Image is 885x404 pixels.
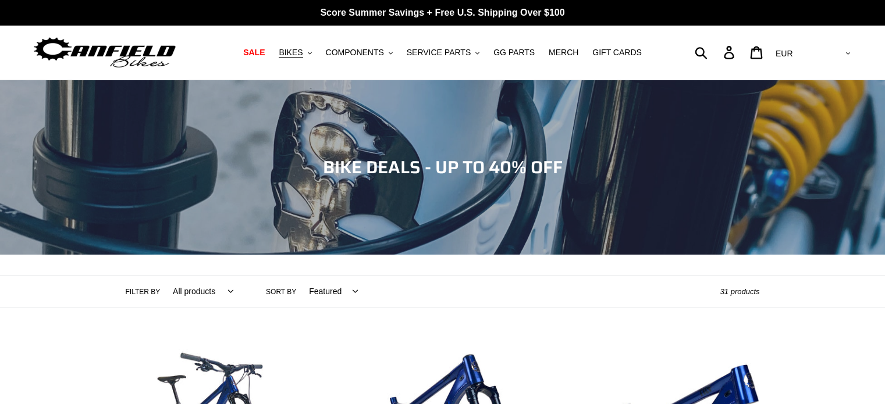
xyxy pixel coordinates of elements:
button: BIKES [273,45,317,60]
span: COMPONENTS [326,48,384,58]
span: SALE [243,48,265,58]
span: BIKE DEALS - UP TO 40% OFF [323,153,563,181]
img: Canfield Bikes [32,34,177,71]
a: GIFT CARDS [587,45,648,60]
span: GG PARTS [493,48,535,58]
span: MERCH [549,48,578,58]
span: SERVICE PARTS [407,48,471,58]
a: MERCH [543,45,584,60]
label: Filter by [126,287,161,297]
a: GG PARTS [488,45,541,60]
button: SERVICE PARTS [401,45,485,60]
input: Search [701,40,731,65]
button: COMPONENTS [320,45,399,60]
a: SALE [237,45,271,60]
label: Sort by [266,287,296,297]
span: GIFT CARDS [592,48,642,58]
span: 31 products [720,287,760,296]
span: BIKES [279,48,303,58]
